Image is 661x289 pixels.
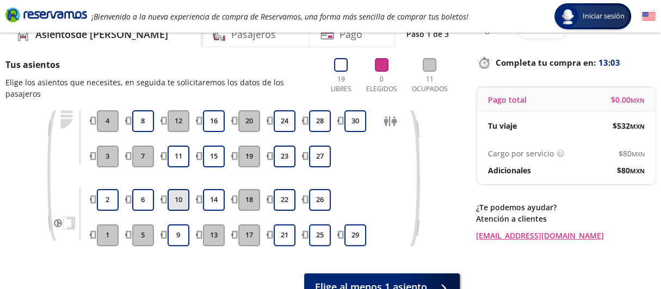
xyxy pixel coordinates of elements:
[203,224,225,246] button: 13
[132,189,154,211] button: 6
[630,167,645,175] small: MXN
[407,74,452,94] p: 11 Ocupados
[97,110,119,132] button: 4
[238,189,260,211] button: 18
[309,146,331,167] button: 27
[476,202,656,213] p: ¿Te podemos ayudar?
[476,230,656,241] a: [EMAIL_ADDRESS][DOMAIN_NAME]
[274,110,295,132] button: 24
[488,120,517,131] p: Tu viaje
[238,146,260,167] button: 19
[97,146,119,167] button: 3
[630,122,645,130] small: MXN
[274,189,295,211] button: 22
[132,146,154,167] button: 7
[203,146,225,167] button: 15
[274,146,295,167] button: 23
[642,10,656,23] button: English
[5,7,87,26] a: Brand Logo
[598,56,620,69] span: 13:03
[35,27,168,42] h4: Asientos de [PERSON_NAME]
[611,94,645,105] span: $ 0.00
[344,224,366,246] button: 29
[339,27,362,42] h4: Pago
[364,74,399,94] p: 0 Elegidos
[168,110,189,132] button: 12
[238,110,260,132] button: 20
[488,148,554,159] p: Cargo por servicio
[406,28,449,40] p: Paso 1 de 3
[488,94,527,105] p: Pago total
[632,150,645,158] small: MXN
[476,55,656,70] p: Completa tu compra en :
[617,165,645,176] span: $ 80
[97,189,119,211] button: 2
[476,213,656,224] p: Atención a clientes
[168,146,189,167] button: 11
[97,224,119,246] button: 1
[309,224,331,246] button: 25
[5,58,316,71] p: Tus asientos
[238,224,260,246] button: 17
[5,7,87,23] i: Brand Logo
[5,77,316,99] p: Elige los asientos que necesites, en seguida te solicitaremos los datos de los pasajeros
[231,27,276,42] h4: Pasajeros
[326,74,356,94] p: 19 Libres
[132,224,154,246] button: 5
[91,11,468,22] em: ¡Bienvenido a la nueva experiencia de compra de Reservamos, una forma más sencilla de comprar tus...
[168,224,189,246] button: 9
[488,165,531,176] p: Adicionales
[203,189,225,211] button: 14
[309,189,331,211] button: 26
[578,11,629,22] span: Iniciar sesión
[274,224,295,246] button: 21
[619,148,645,159] span: $ 80
[631,96,645,104] small: MXN
[203,110,225,132] button: 16
[344,110,366,132] button: 30
[168,189,189,211] button: 10
[613,120,645,131] span: $ 532
[132,110,154,132] button: 8
[309,110,331,132] button: 28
